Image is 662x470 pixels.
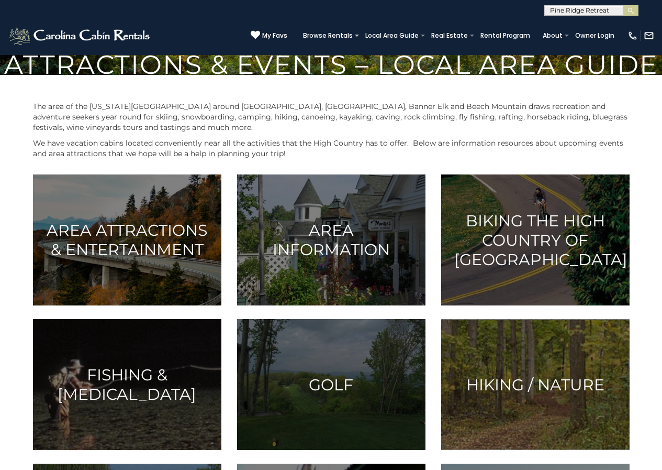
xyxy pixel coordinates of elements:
[8,25,153,46] img: White-1-2.png
[46,221,208,259] h3: Area Attractions & Entertainment
[251,30,287,41] a: My Favs
[250,375,412,394] h3: Golf
[33,101,630,133] p: The area of the [US_STATE][GEOGRAPHIC_DATA] around [GEOGRAPHIC_DATA], [GEOGRAPHIC_DATA], Banner E...
[475,28,535,43] a: Rental Program
[441,174,630,305] a: Biking the High Country of [GEOGRAPHIC_DATA]
[46,365,208,404] h3: Fishing & [MEDICAL_DATA]
[33,138,630,159] p: We have vacation cabins located conveniently near all the activities that the High Country has to...
[441,319,630,450] a: Hiking / Nature
[360,28,424,43] a: Local Area Guide
[644,30,654,41] img: mail-regular-white.png
[537,28,568,43] a: About
[298,28,358,43] a: Browse Rentals
[570,28,620,43] a: Owner Login
[250,221,412,259] h3: Area Information
[454,375,616,394] h3: Hiking / Nature
[33,319,221,450] a: Fishing & [MEDICAL_DATA]
[454,211,616,269] h3: Biking the High Country of [GEOGRAPHIC_DATA]
[262,31,287,40] span: My Favs
[237,319,425,450] a: Golf
[627,30,638,41] img: phone-regular-white.png
[237,174,425,305] a: Area Information
[33,174,221,305] a: Area Attractions & Entertainment
[426,28,473,43] a: Real Estate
